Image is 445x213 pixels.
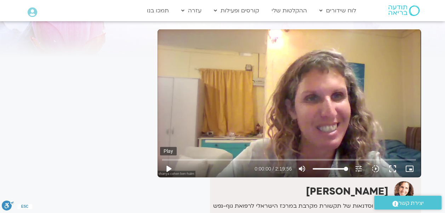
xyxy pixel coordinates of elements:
[306,185,388,198] strong: [PERSON_NAME]
[374,196,441,209] a: יצירת קשר
[388,5,420,16] img: תודעה בריאה
[178,4,205,17] a: עזרה
[210,4,263,17] a: קורסים ופעילות
[268,4,310,17] a: ההקלטות שלי
[398,198,424,208] span: יצירת קשר
[394,181,414,201] img: שאנייה כהן בן חיים
[143,4,172,17] a: תמכו בנו
[316,4,360,17] a: לוח שידורים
